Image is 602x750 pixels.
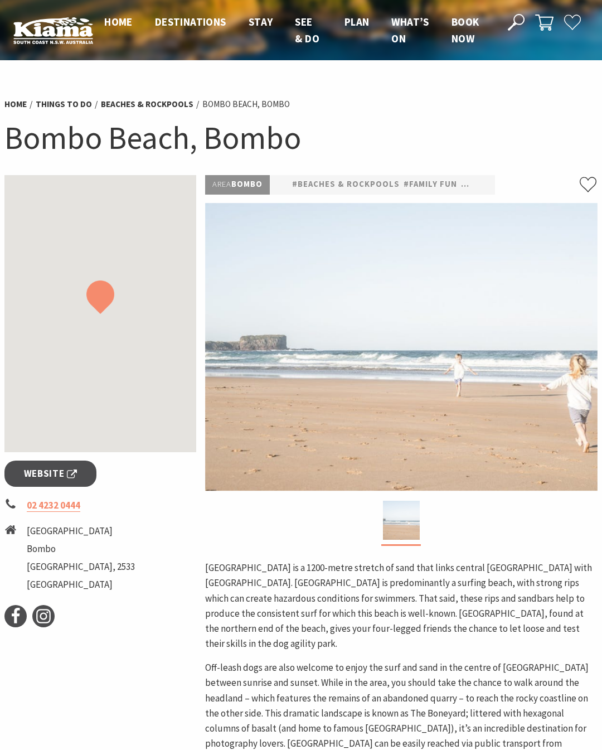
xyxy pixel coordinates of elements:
a: #Beaches & Rockpools [292,178,400,191]
li: [GEOGRAPHIC_DATA], 2533 [27,559,135,574]
span: See & Do [295,15,319,45]
a: Things To Do [36,99,92,110]
img: Kiama Logo [13,17,93,44]
span: Home [104,15,133,28]
li: [GEOGRAPHIC_DATA] [27,524,135,539]
img: Bombo Beach [383,501,420,540]
li: [GEOGRAPHIC_DATA] [27,577,135,592]
a: Beaches & Rockpools [101,99,193,110]
span: Destinations [155,15,226,28]
li: Bombo Beach, Bombo [202,98,290,111]
h1: Bombo Beach, Bombo [4,117,598,158]
span: Website [24,466,77,481]
span: Area [212,179,231,189]
span: Plan [344,15,370,28]
a: Home [4,99,27,110]
a: 02 4232 0444 [27,499,80,512]
p: Bombo [205,175,270,194]
span: Book now [452,15,479,45]
img: Bombo Beach [205,203,598,491]
span: What’s On [391,15,429,45]
nav: Main Menu [93,13,495,47]
a: #Family Fun [404,178,457,191]
a: Website [4,461,96,487]
span: Stay [249,15,273,28]
li: Bombo [27,541,135,557]
p: [GEOGRAPHIC_DATA] is a 1200-metre stretch of sand that links central [GEOGRAPHIC_DATA] with [GEOG... [205,560,598,651]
